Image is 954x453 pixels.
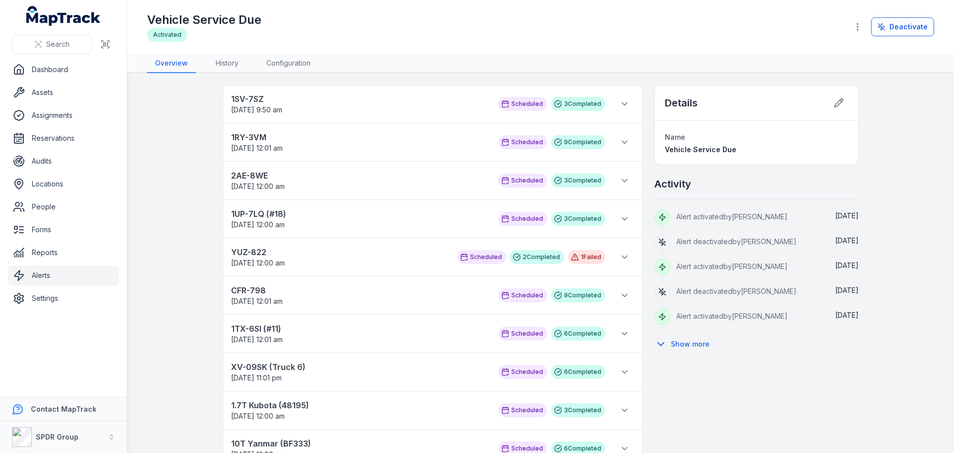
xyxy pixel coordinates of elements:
[676,237,796,246] span: Alert deactivated by [PERSON_NAME]
[498,135,547,149] div: Scheduled
[498,365,547,379] div: Scheduled
[231,323,488,345] a: 1TX-6SI (#11)[DATE] 12:01 am
[551,212,605,226] div: 3 Completed
[835,236,859,245] span: [DATE]
[871,17,934,36] button: Deactivate
[551,288,605,302] div: 9 Completed
[26,6,101,26] a: MapTrack
[31,405,96,413] strong: Contact MapTrack
[8,151,119,171] a: Audits
[231,144,283,152] time: 16/09/2025, 12:01:00 am
[654,177,691,191] h2: Activity
[231,144,283,152] span: [DATE] 12:01 am
[231,220,285,229] span: [DATE] 12:00 am
[12,35,92,54] button: Search
[835,286,859,294] time: 24/01/2025, 12:43:46 pm
[8,288,119,308] a: Settings
[147,54,196,73] a: Overview
[835,311,859,319] time: 19/12/2024, 3:49:55 pm
[498,288,547,302] div: Scheduled
[665,133,685,141] span: Name
[8,105,119,125] a: Assignments
[231,131,488,153] a: 1RY-3VM[DATE] 12:01 am
[36,433,79,441] strong: SPDR Group
[551,365,605,379] div: 6 Completed
[835,261,859,270] span: [DATE]
[654,334,716,355] button: Show more
[665,145,736,154] span: Vehicle Service Due
[231,208,488,230] a: 1UP-7LQ (#18)[DATE] 12:00 am
[231,246,447,258] strong: YUZ-822
[835,286,859,294] span: [DATE]
[231,105,282,114] span: [DATE] 9:50 am
[676,262,788,271] span: Alert activated by [PERSON_NAME]
[147,28,187,42] div: Activated
[231,412,285,420] time: 24/08/2025, 12:00:00 am
[498,174,547,187] div: Scheduled
[676,212,788,221] span: Alert activated by [PERSON_NAME]
[231,220,285,229] time: 10/09/2025, 12:00:00 am
[46,39,70,49] span: Search
[551,403,605,417] div: 3 Completed
[8,197,119,217] a: People
[498,212,547,226] div: Scheduled
[665,96,698,110] h2: Details
[231,412,285,420] span: [DATE] 12:00 am
[231,361,488,373] strong: XV-09SK (Truck 6)
[231,284,488,306] a: CFR-798[DATE] 12:01 am
[835,261,859,270] time: 26/02/2025, 1:07:35 pm
[258,54,318,73] a: Configuration
[208,54,246,73] a: History
[498,327,547,341] div: Scheduled
[231,399,488,411] strong: 1.7T Kubota (48195)
[8,60,119,80] a: Dashboard
[835,311,859,319] span: [DATE]
[568,250,605,264] div: 1 Failed
[231,297,283,305] time: 02/09/2025, 12:01:00 am
[551,174,605,187] div: 3 Completed
[8,220,119,240] a: Forms
[8,243,119,263] a: Reports
[676,312,788,320] span: Alert activated by [PERSON_NAME]
[231,182,285,190] span: [DATE] 12:00 am
[231,208,488,220] strong: 1UP-7LQ (#18)
[231,246,447,268] a: YUZ-822[DATE] 12:00 am
[231,93,488,105] strong: 1SV-7SZ
[231,105,282,114] time: 18/09/2025, 9:50:00 am
[231,373,282,382] time: 28/08/2025, 11:01:00 pm
[8,266,119,285] a: Alerts
[231,131,488,143] strong: 1RY-3VM
[231,361,488,383] a: XV-09SK (Truck 6)[DATE] 11:01 pm
[231,373,282,382] span: [DATE] 11:01 pm
[231,335,283,344] span: [DATE] 12:01 am
[231,335,283,344] time: 30/08/2025, 12:01:00 am
[231,399,488,421] a: 1.7T Kubota (48195)[DATE] 12:00 am
[551,135,605,149] div: 9 Completed
[676,287,796,295] span: Alert deactivated by [PERSON_NAME]
[231,438,488,450] strong: 10T Yanmar (BF333)
[8,128,119,148] a: Reservations
[835,211,859,220] span: [DATE]
[231,284,488,296] strong: CFR-798
[231,170,488,181] strong: 2AE-8WE
[498,403,547,417] div: Scheduled
[8,83,119,102] a: Assets
[147,12,261,28] h1: Vehicle Service Due
[231,323,488,335] strong: 1TX-6SI (#11)
[231,182,285,190] time: 13/09/2025, 12:00:00 am
[231,259,285,267] span: [DATE] 12:00 am
[231,297,283,305] span: [DATE] 12:01 am
[551,327,605,341] div: 6 Completed
[835,211,859,220] time: 18/08/2025, 12:33:48 pm
[510,250,564,264] div: 2 Completed
[231,93,488,115] a: 1SV-7SZ[DATE] 9:50 am
[835,236,859,245] time: 18/08/2025, 12:33:26 pm
[457,250,506,264] div: Scheduled
[231,170,488,191] a: 2AE-8WE[DATE] 12:00 am
[551,97,605,111] div: 3 Completed
[498,97,547,111] div: Scheduled
[231,259,285,267] time: 09/09/2025, 12:00:00 am
[8,174,119,194] a: Locations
